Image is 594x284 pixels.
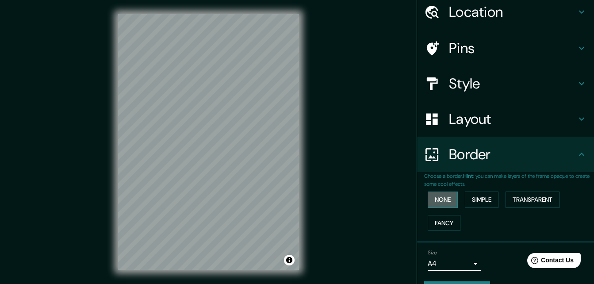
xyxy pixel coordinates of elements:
label: Size [428,249,437,257]
button: Toggle attribution [284,255,295,265]
button: Fancy [428,215,460,231]
h4: Border [449,146,576,163]
p: Choose a border. : you can make layers of the frame opaque to create some cool effects. [424,172,594,188]
div: Layout [417,101,594,137]
button: Simple [465,192,498,208]
h4: Style [449,75,576,92]
iframe: Help widget launcher [515,249,584,274]
button: None [428,192,458,208]
div: A4 [428,257,481,271]
h4: Location [449,3,576,21]
h4: Pins [449,39,576,57]
div: Style [417,66,594,101]
b: Hint [463,173,473,180]
div: Border [417,137,594,172]
div: Pins [417,31,594,66]
canvas: Map [118,14,299,270]
button: Transparent [506,192,560,208]
h4: Layout [449,110,576,128]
